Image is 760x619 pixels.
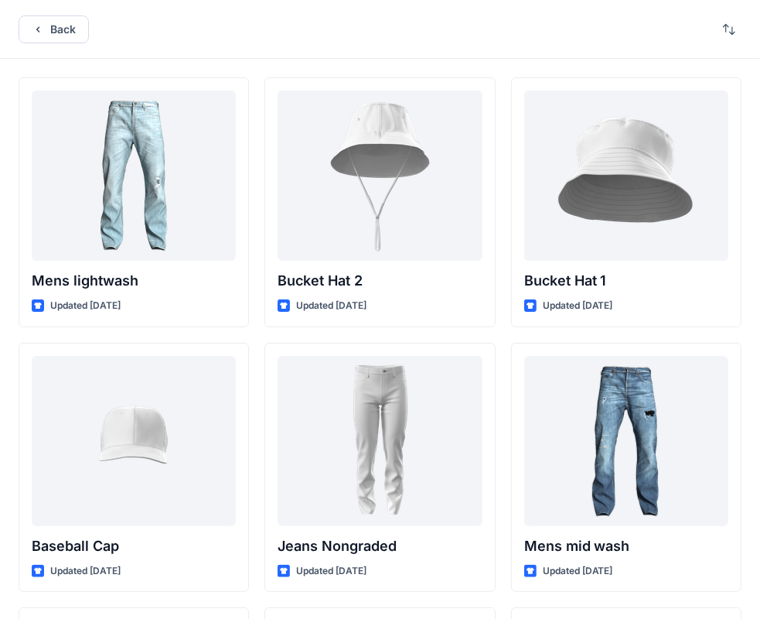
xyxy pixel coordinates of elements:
[278,356,482,526] a: Jeans Nongraded
[32,535,236,557] p: Baseball Cap
[32,91,236,261] a: Mens lightwash
[278,270,482,292] p: Bucket Hat 2
[524,91,728,261] a: Bucket Hat 1
[524,270,728,292] p: Bucket Hat 1
[524,535,728,557] p: Mens mid wash
[19,15,89,43] button: Back
[50,298,121,314] p: Updated [DATE]
[524,356,728,526] a: Mens mid wash
[543,563,613,580] p: Updated [DATE]
[296,563,366,580] p: Updated [DATE]
[278,91,482,261] a: Bucket Hat 2
[296,298,366,314] p: Updated [DATE]
[50,563,121,580] p: Updated [DATE]
[543,298,613,314] p: Updated [DATE]
[278,535,482,557] p: Jeans Nongraded
[32,270,236,292] p: Mens lightwash
[32,356,236,526] a: Baseball Cap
